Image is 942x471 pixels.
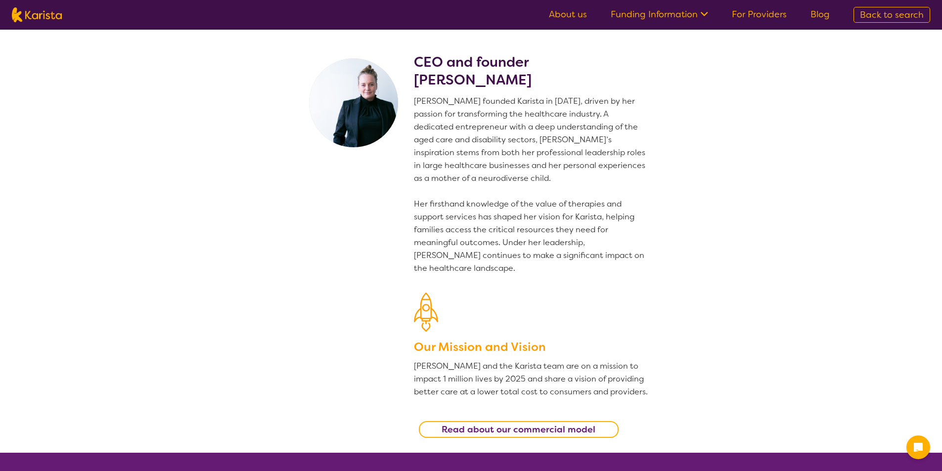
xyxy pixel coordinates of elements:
a: Blog [810,8,830,20]
b: Read about our commercial model [442,424,595,435]
p: [PERSON_NAME] founded Karista in [DATE], driven by her passion for transforming the healthcare in... [414,95,649,275]
a: About us [549,8,587,20]
a: For Providers [732,8,787,20]
a: Back to search [853,7,930,23]
img: Our Mission [414,293,438,332]
img: Karista logo [12,7,62,22]
p: [PERSON_NAME] and the Karista team are on a mission to impact 1 million lives by 2025 and share a... [414,360,649,398]
span: Back to search [860,9,924,21]
h2: CEO and founder [PERSON_NAME] [414,53,649,89]
h3: Our Mission and Vision [414,338,649,356]
a: Funding Information [611,8,708,20]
